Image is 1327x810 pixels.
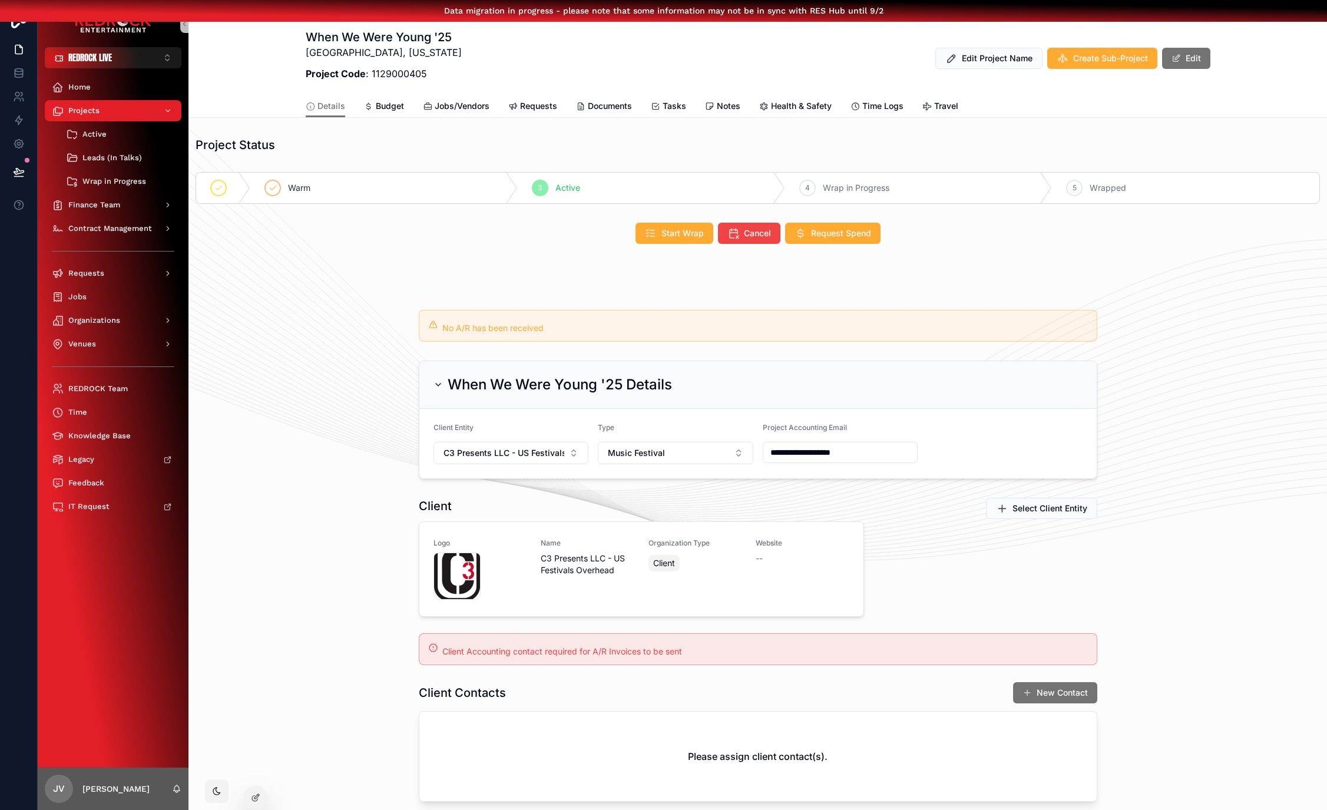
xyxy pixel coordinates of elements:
button: New Contact [1013,682,1097,703]
span: JV [53,782,65,796]
span: 5 [1073,183,1077,193]
p: : 1129000405 [306,67,462,81]
span: Logo [433,538,527,548]
a: Wrap in Progress [59,171,181,192]
span: Warm [288,182,310,194]
a: Jobs/Vendors [423,95,489,119]
span: Projects [68,106,100,115]
p: [GEOGRAPHIC_DATA], [US_STATE] [306,45,462,59]
a: Legacy [45,449,181,470]
span: Start Wrap [661,227,704,239]
span: Home [68,82,91,92]
button: Edit Project Name [935,48,1043,69]
a: Knowledge Base [45,425,181,447]
a: Finance Team [45,194,181,216]
span: Requests [68,269,104,278]
span: Leads (In Talks) [82,153,142,163]
span: Music Festival [608,447,665,459]
span: Project Accounting Email [763,423,847,432]
button: Select Button [433,442,589,464]
span: Knowledge Base [68,431,131,441]
span: C3 Presents LLC - US Festivals Overhead [444,447,565,459]
a: Active [59,124,181,145]
h1: Project Status [196,137,275,153]
span: Tasks [663,100,686,112]
a: IT Request [45,496,181,517]
a: Home [45,77,181,98]
span: Organizations [68,316,120,325]
span: Active [555,182,580,194]
span: Website [756,538,849,548]
span: Venues [68,339,96,349]
span: Client Entity [433,423,474,432]
span: Cancel [744,227,771,239]
span: Travel [934,100,958,112]
a: Organizations [45,310,181,331]
span: Active [82,130,107,139]
p: [PERSON_NAME] [82,783,150,795]
button: Create Sub-Project [1047,48,1157,69]
span: Contract Management [68,224,152,233]
a: Time [45,402,181,423]
span: Budget [376,100,404,112]
span: Jobs [68,292,87,302]
button: Select Button [45,47,181,68]
a: Contract Management [45,218,181,239]
a: Leads (In Talks) [59,147,181,168]
h1: Client Contacts [419,685,506,701]
span: Client [653,557,675,569]
a: Budget [364,95,404,119]
span: Request Spend [811,227,871,239]
span: C3 Presents LLC - US Festivals Overhead [541,553,634,576]
a: Venues [45,333,181,355]
button: Start Wrap [636,223,713,244]
span: Details [317,100,345,112]
span: 4 [805,183,810,193]
span: Organization Type [648,538,742,548]
span: Legacy [68,455,94,464]
button: Select Button [598,442,753,464]
a: Requests [45,263,181,284]
span: Wrapped [1090,182,1126,194]
span: Wrap in Progress [823,182,889,194]
span: Feedback [68,478,104,488]
a: Jobs [45,286,181,308]
button: Select Client Entity [986,498,1097,519]
span: Time Logs [862,100,904,112]
span: Health & Safety [771,100,832,112]
button: Cancel [718,223,780,244]
span: REDROCK LIVE [68,52,112,64]
div: No A/R has been received [442,322,1087,334]
span: Name [541,538,634,548]
a: LogoNameC3 Presents LLC - US Festivals OverheadOrganization TypeClientWebsite-- [419,522,863,616]
a: Travel [922,95,958,119]
span: Finance Team [68,200,120,210]
h2: When We Were Young '25 Details [448,375,672,394]
span: Documents [588,100,632,112]
span: Edit Project Name [962,52,1033,64]
button: Edit [1162,48,1210,69]
a: Documents [576,95,632,119]
a: Projects [45,100,181,121]
a: Tasks [651,95,686,119]
a: Requests [508,95,557,119]
span: Create Sub-Project [1073,52,1148,64]
span: REDROCK Team [68,384,128,394]
span: -- [756,553,763,564]
span: Select Client Entity [1012,502,1087,514]
span: IT Request [68,502,110,511]
span: Time [68,408,87,417]
a: Time Logs [851,95,904,119]
a: REDROCK Team [45,378,181,399]
h1: Client [419,498,452,514]
h2: Please assign client contact(s). [688,749,828,763]
span: Jobs/Vendors [435,100,489,112]
span: Type [598,423,614,432]
a: Feedback [45,472,181,494]
span: Client Accounting contact required for A/R Invoices to be sent [442,646,682,656]
div: Client Accounting contact required for A/R Invoices to be sent [442,646,1087,657]
img: App logo [75,14,151,33]
span: Requests [520,100,557,112]
span: Wrap in Progress [82,177,146,186]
